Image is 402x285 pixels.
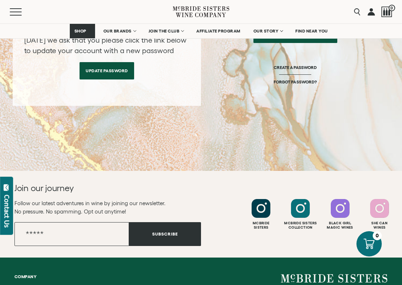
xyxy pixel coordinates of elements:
[10,8,36,16] button: Mobile Menu Trigger
[14,182,182,194] h2: Join our journey
[282,221,319,230] div: Mcbride Sisters Collection
[99,24,140,38] a: OUR BRANDS
[321,199,359,230] a: Follow Black Girl Magic Wines on Instagram Black GirlMagic Wines
[242,199,280,230] a: Follow McBride Sisters on Instagram McbrideSisters
[14,199,201,216] p: Follow our latest adventures in wine by joining our newsletter. No pressure. No spamming. Opt out...
[291,24,333,38] a: FIND NEAR YOU
[149,29,180,34] span: JOIN THE CLUB
[373,231,382,240] div: 0
[192,24,245,38] a: AFFILIATE PROGRAM
[144,24,188,38] a: JOIN THE CLUB
[361,199,398,230] a: Follow SHE CAN Wines on Instagram She CanWines
[80,62,134,79] a: Update Password
[70,24,95,38] a: SHOP
[3,195,10,228] div: Contact Us
[249,24,287,38] a: OUR STORY
[361,221,398,230] div: She Can Wines
[274,65,317,79] a: CREATE A PASSWORD
[295,29,328,34] span: FIND NEAR YOU
[274,79,316,85] a: FORGOT PASSWORD?
[196,29,240,34] span: AFFILIATE PROGRAM
[14,222,129,246] input: Email
[103,29,132,34] span: OUR BRANDS
[389,5,395,11] span: 0
[253,29,279,34] span: OUR STORY
[74,29,87,34] span: SHOP
[129,222,201,246] button: Subscribe
[321,221,359,230] div: Black Girl Magic Wines
[242,221,280,230] div: Mcbride Sisters
[282,199,319,230] a: Follow McBride Sisters Collection on Instagram Mcbride SistersCollection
